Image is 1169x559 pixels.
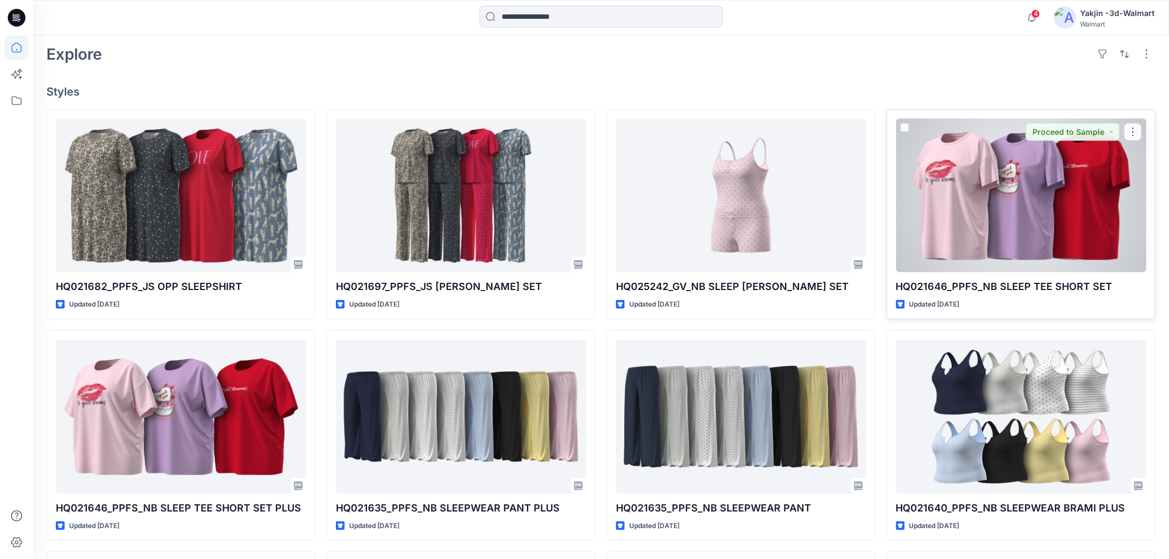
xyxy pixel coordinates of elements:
p: Updated [DATE] [69,520,119,532]
a: HQ021697_PPFS_JS OPP PJ SET [336,119,586,272]
p: HQ021682_PPFS_JS OPP SLEEPSHIRT [56,279,306,294]
p: Updated [DATE] [349,520,399,532]
p: HQ021646_PPFS_NB SLEEP TEE SHORT SET [896,279,1146,294]
p: Updated [DATE] [909,520,960,532]
p: HQ021635_PPFS_NB SLEEPWEAR PANT PLUS [336,500,586,516]
p: Updated [DATE] [629,520,680,532]
p: Updated [DATE] [349,299,399,310]
p: HQ025242_GV_NB SLEEP [PERSON_NAME] SET [616,279,866,294]
p: Updated [DATE] [69,299,119,310]
h2: Explore [46,45,102,63]
span: 4 [1031,9,1040,18]
p: HQ021635_PPFS_NB SLEEPWEAR PANT [616,500,866,516]
p: HQ021697_PPFS_JS [PERSON_NAME] SET [336,279,586,294]
p: Updated [DATE] [629,299,680,310]
a: HQ021635_PPFS_NB SLEEPWEAR PANT [616,340,866,493]
a: HQ021646_PPFS_NB SLEEP TEE SHORT SET [896,119,1146,272]
a: HQ025242_GV_NB SLEEP CAMI BOXER SET [616,119,866,272]
p: Updated [DATE] [909,299,960,310]
a: HQ021682_PPFS_JS OPP SLEEPSHIRT [56,119,306,272]
p: HQ021640_PPFS_NB SLEEPWEAR BRAMI PLUS [896,500,1146,516]
a: HQ021635_PPFS_NB SLEEPWEAR PANT PLUS [336,340,586,493]
img: avatar [1054,7,1076,29]
a: HQ021640_PPFS_NB SLEEPWEAR BRAMI PLUS [896,340,1146,493]
h4: Styles [46,85,1156,98]
p: HQ021646_PPFS_NB SLEEP TEE SHORT SET PLUS [56,500,306,516]
div: Yakjin -3d-Walmart [1081,7,1155,20]
div: Walmart [1081,20,1155,28]
a: HQ021646_PPFS_NB SLEEP TEE SHORT SET PLUS [56,340,306,493]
